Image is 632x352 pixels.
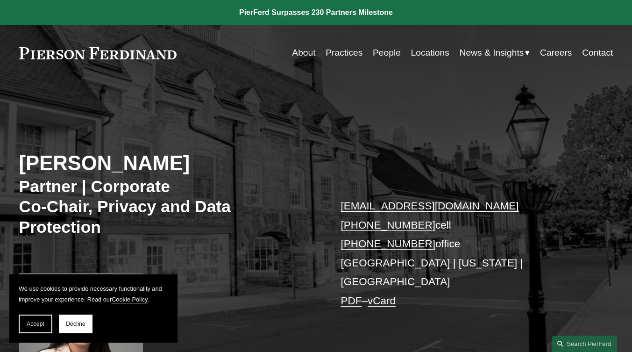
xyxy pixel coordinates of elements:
h2: [PERSON_NAME] [19,151,316,176]
a: Locations [411,44,449,62]
a: Cookie Policy [112,296,147,303]
a: [EMAIL_ADDRESS][DOMAIN_NAME] [341,200,518,212]
h3: Partner | Corporate Co-Chair, Privacy and Data Protection [19,177,316,238]
a: People [373,44,401,62]
section: Cookie banner [9,274,178,343]
a: [PHONE_NUMBER] [341,238,435,250]
span: News & Insights [460,45,524,61]
a: folder dropdown [460,44,530,62]
a: Contact [582,44,613,62]
button: Accept [19,315,52,333]
p: We use cookies to provide necessary functionality and improve your experience. Read our . [19,284,168,305]
button: Decline [59,315,92,333]
a: Careers [540,44,572,62]
a: Search this site [552,336,617,352]
a: Practices [326,44,362,62]
span: Accept [27,321,44,327]
a: [PHONE_NUMBER] [341,219,435,231]
span: Decline [66,321,85,327]
p: cell office [GEOGRAPHIC_DATA] | [US_STATE] | [GEOGRAPHIC_DATA] – [341,197,588,310]
a: About [292,44,315,62]
a: PDF [341,295,362,307]
a: vCard [368,295,396,307]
